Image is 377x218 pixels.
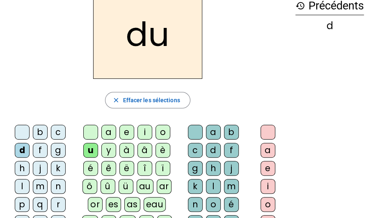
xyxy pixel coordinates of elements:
[101,161,116,176] div: ê
[224,161,239,176] div: j
[137,179,153,194] div: au
[101,125,116,140] div: a
[224,179,239,194] div: m
[88,197,103,212] div: or
[51,143,66,158] div: g
[51,179,66,194] div: n
[188,197,203,212] div: n
[119,125,134,140] div: e
[295,1,305,11] mat-icon: history
[224,143,239,158] div: f
[33,125,48,140] div: b
[144,197,166,212] div: eau
[206,197,221,212] div: o
[295,21,364,31] div: d
[260,161,275,176] div: e
[101,179,115,194] div: û
[51,161,66,176] div: k
[188,161,203,176] div: g
[157,179,171,194] div: ar
[137,125,152,140] div: i
[33,179,48,194] div: m
[206,161,221,176] div: h
[101,143,116,158] div: y
[33,143,48,158] div: f
[51,197,66,212] div: r
[224,125,239,140] div: b
[83,143,98,158] div: u
[119,143,134,158] div: à
[188,179,203,194] div: k
[106,197,121,212] div: es
[206,143,221,158] div: d
[206,125,221,140] div: a
[15,179,30,194] div: l
[83,161,98,176] div: é
[155,161,170,176] div: ï
[137,143,152,158] div: â
[260,143,275,158] div: a
[105,92,190,108] button: Effacer les sélections
[155,143,170,158] div: è
[119,179,133,194] div: ü
[188,143,203,158] div: c
[137,161,152,176] div: î
[112,96,119,104] mat-icon: close
[15,197,30,212] div: p
[123,95,180,105] span: Effacer les sélections
[15,143,30,158] div: d
[260,197,275,212] div: o
[224,197,239,212] div: é
[33,161,48,176] div: j
[206,179,221,194] div: l
[155,125,170,140] div: o
[15,161,30,176] div: h
[119,161,134,176] div: ë
[33,197,48,212] div: q
[260,179,275,194] div: i
[124,197,140,212] div: as
[82,179,97,194] div: ô
[51,125,66,140] div: c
